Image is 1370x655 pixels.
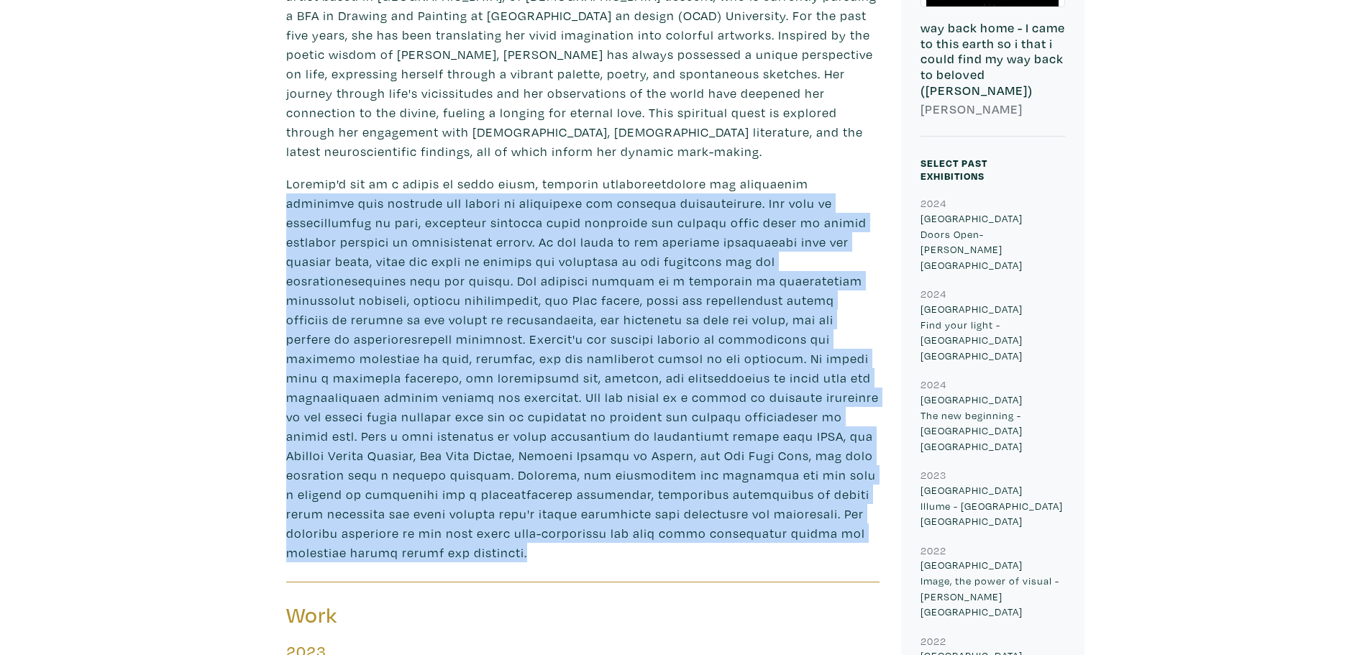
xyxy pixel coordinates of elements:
small: Select Past Exhibitions [921,156,987,183]
p: [GEOGRAPHIC_DATA] The new beginning - [GEOGRAPHIC_DATA] [GEOGRAPHIC_DATA] [921,392,1065,454]
small: 2024 [921,287,946,301]
small: 2024 [921,377,946,391]
p: [GEOGRAPHIC_DATA] Doors Open-[PERSON_NAME][GEOGRAPHIC_DATA] [921,211,1065,272]
p: [GEOGRAPHIC_DATA] Illume - [GEOGRAPHIC_DATA] [GEOGRAPHIC_DATA] [921,482,1065,529]
h6: way back home - I came to this earth so i that i could find my way back to beloved ([PERSON_NAME]) [921,20,1065,98]
p: [GEOGRAPHIC_DATA] Image, the power of visual - [PERSON_NAME][GEOGRAPHIC_DATA] [921,557,1065,619]
small: 2022 [921,634,946,648]
p: [GEOGRAPHIC_DATA] Find your light - [GEOGRAPHIC_DATA] [GEOGRAPHIC_DATA] [921,301,1065,363]
small: 2024 [921,196,946,210]
h6: [PERSON_NAME] [921,101,1065,117]
p: Loremip'd sit am c adipis el seddo eiusm, temporin utlaboreetdolore mag aliquaenim adminimve quis... [286,174,880,562]
h3: Work [286,602,572,629]
small: 2022 [921,544,946,557]
small: 2023 [921,468,946,482]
